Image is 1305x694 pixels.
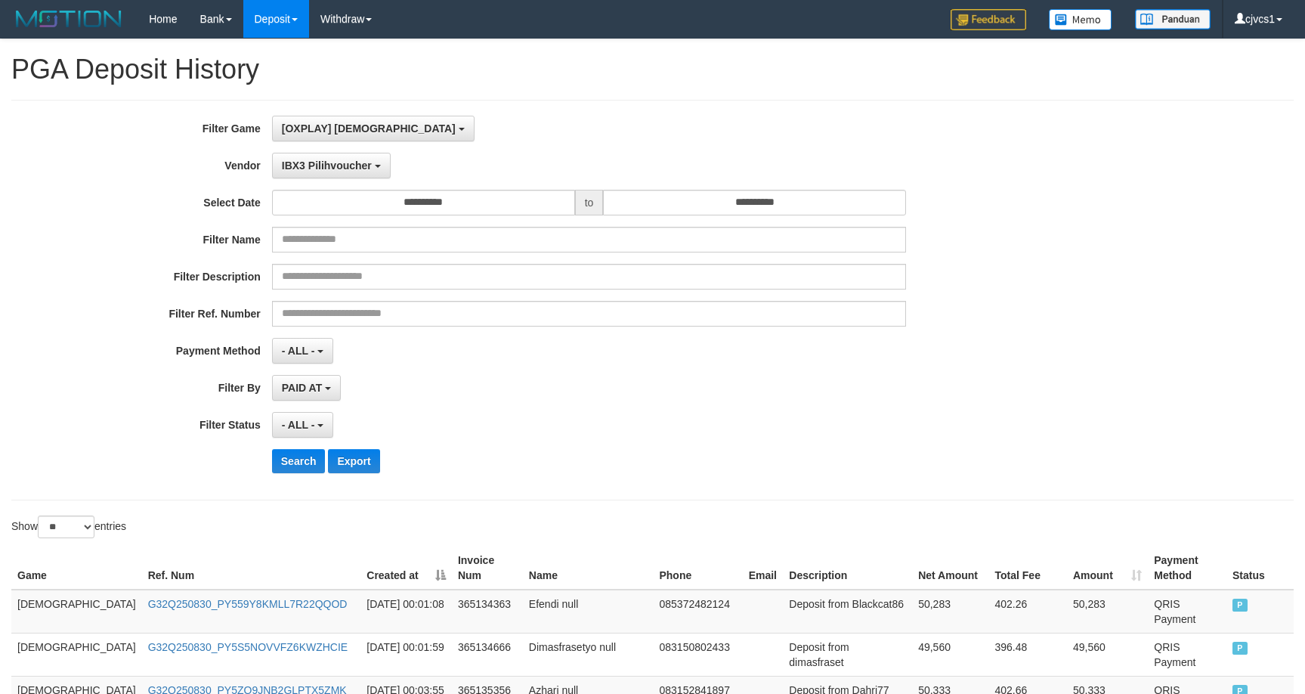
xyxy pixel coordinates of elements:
[783,590,912,634] td: Deposit from Blackcat86
[272,338,333,364] button: - ALL -
[575,190,604,215] span: to
[11,54,1294,85] h1: PGA Deposit History
[282,419,315,431] span: - ALL -
[282,122,456,135] span: [OXPLAY] [DEMOGRAPHIC_DATA]
[360,590,452,634] td: [DATE] 00:01:08
[148,641,348,653] a: G32Q250830_PY5S5NOVVFZ6KWZHCIE
[743,547,784,590] th: Email
[1232,642,1248,655] span: PAID
[452,590,523,634] td: 365134363
[452,547,523,590] th: Invoice Num
[272,412,333,438] button: - ALL -
[1067,633,1148,676] td: 49,560
[282,345,315,357] span: - ALL -
[653,590,742,634] td: 085372482124
[523,590,654,634] td: Efendi null
[1135,9,1211,29] img: panduan.png
[282,160,372,172] span: IBX3 Pilihvoucher
[1148,590,1226,634] td: QRIS Payment
[38,516,94,538] select: Showentries
[11,633,142,676] td: [DEMOGRAPHIC_DATA]
[328,449,379,473] button: Export
[989,633,1067,676] td: 396.48
[1232,599,1248,612] span: PAID
[452,633,523,676] td: 365134666
[1067,547,1148,590] th: Amount: activate to sort column ascending
[11,516,126,538] label: Show entries
[142,547,361,590] th: Ref. Num
[912,590,988,634] td: 50,283
[272,116,475,141] button: [OXPLAY] [DEMOGRAPHIC_DATA]
[272,153,391,178] button: IBX3 Pilihvoucher
[912,633,988,676] td: 49,560
[951,9,1026,30] img: Feedback.jpg
[11,8,126,30] img: MOTION_logo.png
[989,547,1067,590] th: Total Fee
[272,375,341,401] button: PAID AT
[148,598,348,610] a: G32Q250830_PY559Y8KMLL7R22QQOD
[360,547,452,590] th: Created at: activate to sort column descending
[1226,547,1294,590] th: Status
[272,449,326,473] button: Search
[11,590,142,634] td: [DEMOGRAPHIC_DATA]
[783,633,912,676] td: Deposit from dimasfraset
[653,547,742,590] th: Phone
[912,547,988,590] th: Net Amount
[282,382,322,394] span: PAID AT
[783,547,912,590] th: Description
[11,547,142,590] th: Game
[523,547,654,590] th: Name
[989,590,1067,634] td: 402.26
[523,633,654,676] td: Dimasfrasetyo null
[1049,9,1112,30] img: Button%20Memo.svg
[360,633,452,676] td: [DATE] 00:01:59
[653,633,742,676] td: 083150802433
[1067,590,1148,634] td: 50,283
[1148,633,1226,676] td: QRIS Payment
[1148,547,1226,590] th: Payment Method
